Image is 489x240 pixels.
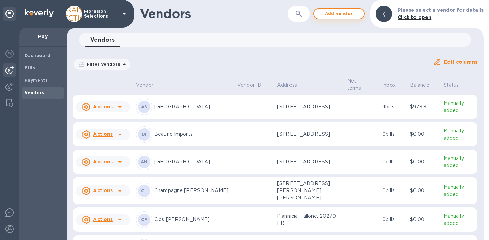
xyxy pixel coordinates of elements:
span: Address [277,81,306,89]
p: 0 bills [382,187,405,194]
span: Add vendor [319,10,359,18]
img: Foreign exchange [5,50,14,58]
p: [STREET_ADDRESS] [277,158,342,165]
u: Actions [93,217,113,222]
p: Net terms [347,77,368,92]
p: $0.00 [410,187,438,194]
p: [STREET_ADDRESS][PERSON_NAME][PERSON_NAME] [277,180,342,201]
b: Vendors [25,90,45,95]
u: Actions [93,159,113,164]
p: Floraison Selections [84,9,118,19]
p: Manually added [444,212,475,227]
b: AN [141,159,148,164]
u: Actions [93,188,113,193]
p: Champagne [PERSON_NAME] [154,187,232,194]
p: Manually added [444,127,475,142]
p: 4 bills [382,103,405,110]
button: Add vendor [313,8,365,19]
p: Manually added [444,155,475,169]
p: Vendor ID [237,81,261,89]
u: Actions [93,104,113,109]
p: Vendor [136,81,153,89]
p: Address [277,81,297,89]
b: Click to open [398,14,432,20]
b: CF [141,217,147,222]
p: $0.00 [410,158,438,165]
img: Logo [25,9,54,17]
span: Inbox [382,81,405,89]
p: Filter Vendors [84,61,120,67]
p: 0 bills [382,131,405,138]
p: Status [444,81,459,89]
u: Edit columns [444,59,477,65]
p: $0.00 [410,131,438,138]
b: CL [141,188,147,193]
p: Inbox [382,81,396,89]
b: Please select a vendor for details [398,7,484,13]
b: Dashboard [25,53,51,58]
u: Actions [93,131,113,137]
p: [GEOGRAPHIC_DATA] [154,103,232,110]
p: Pay [25,33,61,40]
h1: Vendors [140,7,288,21]
span: Balance [410,81,438,89]
p: Manually added [444,100,475,114]
p: $0.00 [410,216,438,223]
p: $978.81 [410,103,438,110]
b: BI [142,132,147,137]
b: Bills [25,65,35,70]
p: [STREET_ADDRESS] [277,103,342,110]
p: 0 bills [382,158,405,165]
p: Piannicia, Tallone, 20270 FR [277,212,342,227]
p: [STREET_ADDRESS] [277,131,342,138]
b: Payments [25,78,48,83]
p: Beaune Imports [154,131,232,138]
p: Manually added [444,184,475,198]
p: 0 bills [382,216,405,223]
p: [GEOGRAPHIC_DATA] [154,158,232,165]
span: Vendor [136,81,162,89]
p: Clos [PERSON_NAME] [154,216,232,223]
p: Balance [410,81,429,89]
span: Vendors [90,35,115,45]
div: Unpin categories [3,7,16,21]
span: Vendor ID [237,81,270,89]
b: AS [141,104,147,109]
span: Net terms [347,77,377,92]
